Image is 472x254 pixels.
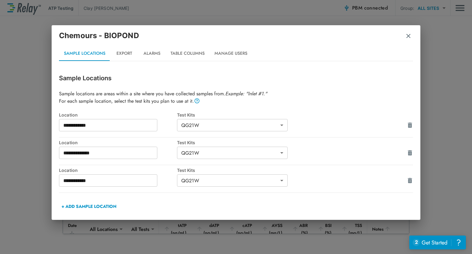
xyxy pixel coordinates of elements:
div: Location [59,112,177,117]
button: Export [110,46,138,61]
div: Location [59,140,177,145]
img: Drawer Icon [407,150,413,156]
img: Drawer Icon [407,177,413,184]
p: Sample Locations [59,73,413,83]
p: Chemours - BIOPOND [59,30,139,41]
div: QG21W [177,174,288,187]
div: Test Kits [177,168,295,173]
div: QG21W [177,119,288,131]
button: Alarms [138,46,166,61]
p: Sample locations are areas within a site where you have collected samples from. For each sample l... [59,90,413,105]
img: Drawer Icon [407,122,413,128]
img: Remove [405,33,411,39]
em: Example: "Inlet #1." [225,90,267,97]
div: Test Kits [177,140,295,145]
button: Table Columns [166,46,210,61]
div: QG21W [177,147,288,159]
div: Location [59,168,177,173]
button: Sample Locations [59,46,110,61]
button: + ADD SAMPLE LOCATION [59,199,119,214]
iframe: Resource center [409,236,466,249]
button: Manage Users [210,46,252,61]
div: Test Kits [177,112,295,117]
